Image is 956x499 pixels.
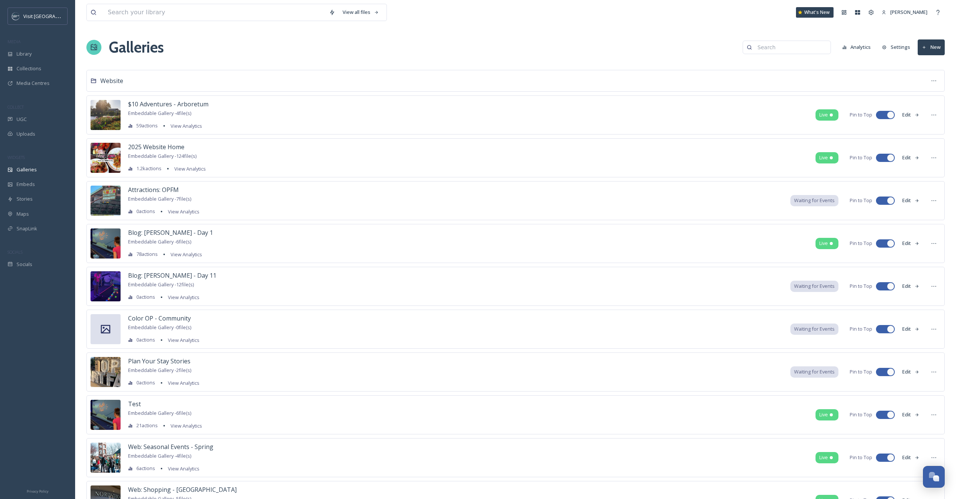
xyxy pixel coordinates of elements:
[794,197,835,204] span: Waiting for Events
[136,465,155,472] span: 6 actions
[136,251,158,258] span: 78 actions
[850,411,872,418] span: Pin to Top
[164,464,199,473] a: View Analytics
[128,153,196,159] span: Embeddable Gallery - 124 file(s)
[899,107,923,122] button: Edit
[850,111,872,118] span: Pin to Top
[17,195,33,203] span: Stories
[878,5,931,20] a: [PERSON_NAME]
[109,36,164,59] a: Galleries
[819,154,828,161] span: Live
[128,400,141,408] span: Test
[167,121,202,130] a: View Analytics
[796,7,834,18] a: What's New
[27,486,48,495] a: Privacy Policy
[850,283,872,290] span: Pin to Top
[168,465,199,472] span: View Analytics
[878,40,918,54] a: Settings
[91,271,121,301] img: 5fb9d0fb-c3c6-4525-997e-c62879f05bdb.jpg
[136,165,162,172] span: 1.2k actions
[794,283,835,290] span: Waiting for Events
[850,154,872,161] span: Pin to Top
[91,186,121,216] img: 4d129544-152f-4dfe-bc2d-e776c73f68c1.jpg
[878,40,914,54] button: Settings
[17,225,37,232] span: SnapLink
[819,111,828,118] span: Live
[91,100,121,130] img: 5f696ad9-8040-4361-a69d-0a3b2648fa01.jpg
[838,40,875,54] button: Analytics
[17,181,35,188] span: Embeds
[104,4,325,21] input: Search your library
[8,39,21,44] span: MEDIA
[899,322,923,336] button: Edit
[136,293,155,301] span: 0 actions
[171,164,206,173] a: View Analytics
[128,271,216,280] span: Blog: [PERSON_NAME] - Day 11
[174,165,206,172] span: View Analytics
[128,443,213,451] span: Web: Seasonal Events - Spring
[128,324,191,331] span: Embeddable Gallery - 0 file(s)
[899,236,923,251] button: Edit
[17,210,29,218] span: Maps
[850,325,872,333] span: Pin to Top
[754,40,827,55] input: Search
[171,251,202,258] span: View Analytics
[128,452,191,459] span: Embeddable Gallery - 4 file(s)
[168,208,199,215] span: View Analytics
[899,279,923,293] button: Edit
[136,122,158,129] span: 59 actions
[91,143,121,173] img: ffb30c90-99ac-4499-b94d-71e3efbbb371.jpg
[91,400,121,430] img: eb51e016-0c02-4242-8597-8f7388564be1.jpg
[899,193,923,208] button: Edit
[128,186,179,194] span: Attractions: OPFM
[794,368,835,375] span: Waiting for Events
[168,337,199,343] span: View Analytics
[128,143,184,151] span: 2025 Website Home
[838,40,879,54] a: Analytics
[17,116,27,123] span: UGC
[164,293,199,302] a: View Analytics
[17,50,32,57] span: Library
[171,122,202,129] span: View Analytics
[850,197,872,204] span: Pin to Top
[918,39,945,55] button: New
[128,195,191,202] span: Embeddable Gallery - 7 file(s)
[128,485,237,494] span: Web: Shopping - [GEOGRAPHIC_DATA]
[850,240,872,247] span: Pin to Top
[27,489,48,494] span: Privacy Policy
[17,261,32,268] span: Socials
[167,250,202,259] a: View Analytics
[819,454,828,461] span: Live
[91,443,121,473] img: 3e9c9991-b111-4f9a-b9cc-c3c978b51952.jpg
[899,150,923,165] button: Edit
[850,454,872,461] span: Pin to Top
[8,154,25,160] span: WIDGETS
[128,238,191,245] span: Embeddable Gallery - 6 file(s)
[136,336,155,343] span: 0 actions
[128,357,190,365] span: Plan Your Stay Stories
[850,368,872,375] span: Pin to Top
[890,9,927,15] span: [PERSON_NAME]
[128,367,191,373] span: Embeddable Gallery - 2 file(s)
[128,110,191,116] span: Embeddable Gallery - 4 file(s)
[819,411,828,418] span: Live
[12,12,20,20] img: c3es6xdrejuflcaqpovn.png
[164,378,199,387] a: View Analytics
[128,228,213,237] span: Blog: [PERSON_NAME] - Day 1
[339,5,383,20] a: View all files
[8,249,23,255] span: SOCIALS
[899,450,923,465] button: Edit
[164,336,199,345] a: View Analytics
[128,100,208,108] span: $10 Adventures - Arboretum
[136,208,155,215] span: 0 actions
[17,166,37,173] span: Galleries
[17,65,41,72] span: Collections
[168,380,199,386] span: View Analytics
[136,422,158,429] span: 21 actions
[164,207,199,216] a: View Analytics
[794,325,835,333] span: Waiting for Events
[899,364,923,379] button: Edit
